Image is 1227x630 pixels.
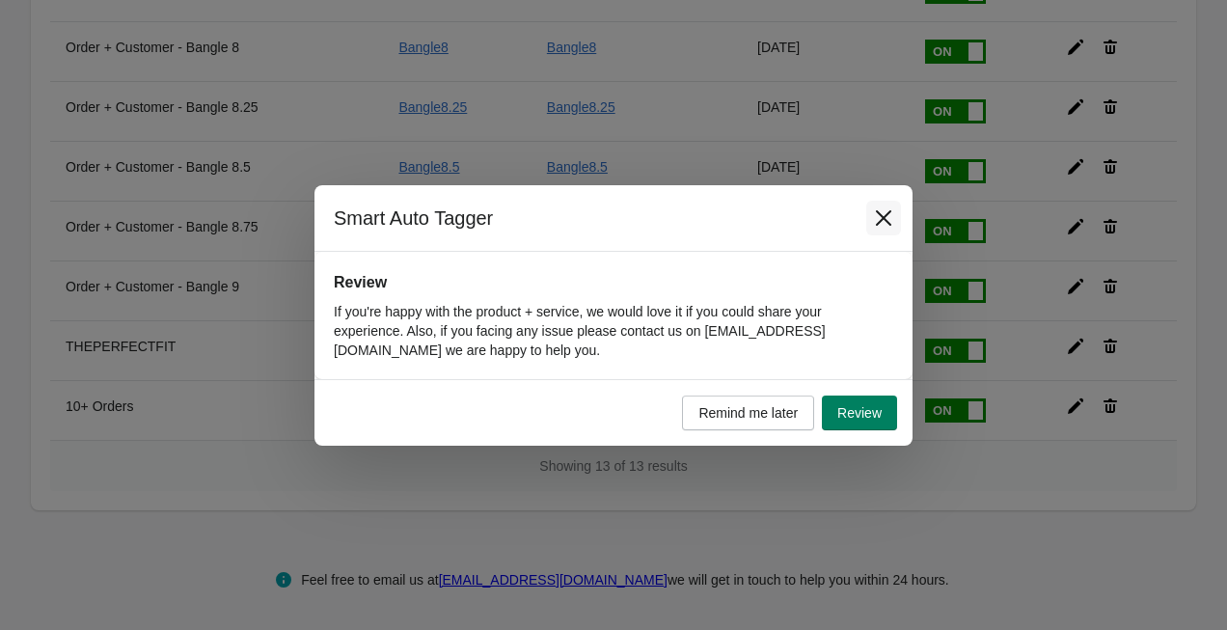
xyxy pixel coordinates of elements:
span: Review [837,405,882,421]
p: If you're happy with the product + service, we would love it if you could share your experience. ... [334,302,893,360]
h2: Smart Auto Tagger [334,205,847,232]
span: Remind me later [698,405,798,421]
button: Review [822,396,897,430]
h2: Review [334,271,893,294]
button: Remind me later [682,396,814,430]
button: Close [866,201,901,235]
